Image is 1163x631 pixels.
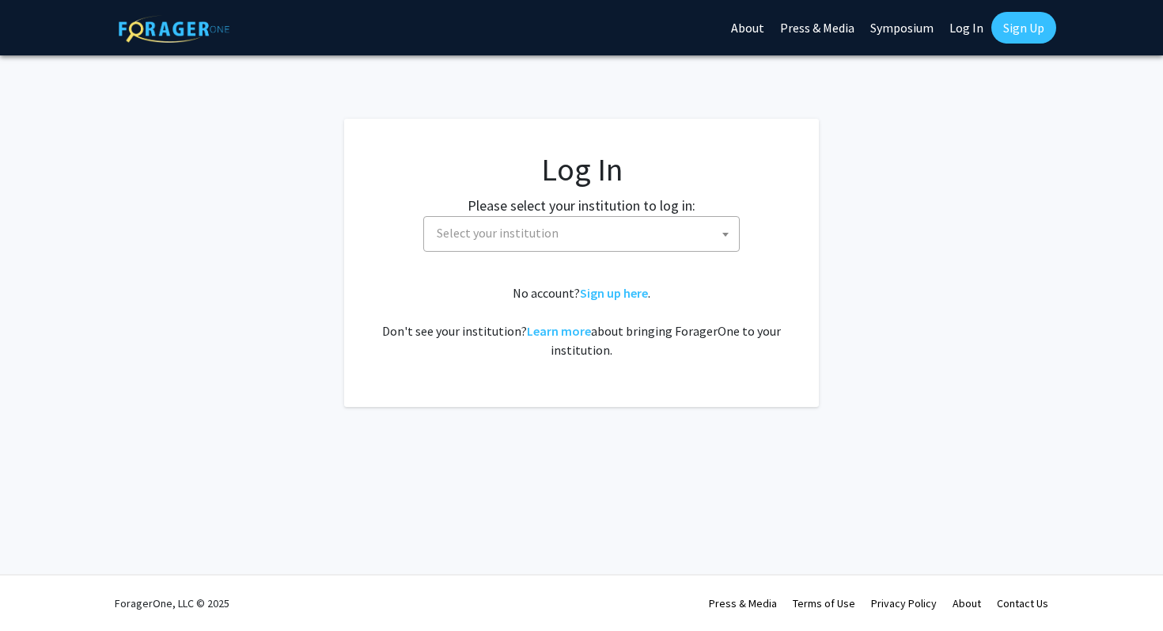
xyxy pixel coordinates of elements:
[376,283,787,359] div: No account? . Don't see your institution? about bringing ForagerOne to your institution.
[580,285,648,301] a: Sign up here
[423,216,740,252] span: Select your institution
[115,576,229,631] div: ForagerOne, LLC © 2025
[991,12,1056,44] a: Sign Up
[430,217,739,249] span: Select your institution
[793,596,855,610] a: Terms of Use
[997,596,1048,610] a: Contact Us
[376,150,787,188] h1: Log In
[953,596,981,610] a: About
[437,225,559,241] span: Select your institution
[468,195,695,216] label: Please select your institution to log in:
[709,596,777,610] a: Press & Media
[527,323,591,339] a: Learn more about bringing ForagerOne to your institution
[871,596,937,610] a: Privacy Policy
[119,15,229,43] img: ForagerOne Logo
